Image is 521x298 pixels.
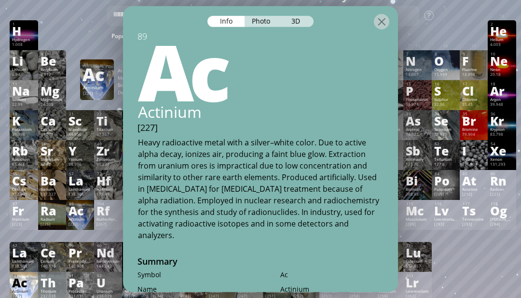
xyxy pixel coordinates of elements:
[12,289,35,294] div: Actinium
[41,277,64,288] div: Th
[69,264,92,270] div: 140.908
[123,30,398,42] div: 89
[490,145,513,156] div: Xe
[279,15,314,27] div: 3D
[69,201,92,206] div: 89
[41,115,64,126] div: Ca
[13,22,35,27] div: 1
[123,255,398,270] div: Summary
[41,192,64,198] div: 137.327
[13,112,35,116] div: 19
[12,187,35,192] div: Cesium
[137,284,260,293] div: Name
[69,162,92,168] div: 88.906
[462,67,485,72] div: Fluorine
[490,67,513,72] div: Neon
[41,162,64,168] div: 87.62
[406,157,429,162] div: Antimony
[406,115,429,126] div: As
[462,102,485,108] div: 35.45
[41,247,64,258] div: Ce
[41,273,64,278] div: 90
[490,26,513,36] div: He
[12,247,35,258] div: La
[434,115,457,126] div: Se
[69,259,92,264] div: Praseodymium
[118,89,156,96] div: Density
[490,72,513,78] div: 20.18
[137,270,260,279] div: Symbol
[41,56,64,66] div: Be
[41,132,64,138] div: 40.078
[406,273,429,278] div: 103
[69,217,92,222] div: Actinium
[491,82,513,86] div: 18
[96,127,120,132] div: Titanium
[434,67,457,72] div: Oxygen
[490,85,513,96] div: Ar
[41,289,64,294] div: Thorium
[406,132,429,138] div: 74.922
[69,115,92,126] div: Sc
[123,31,398,108] div: Ac
[69,112,92,116] div: 21
[434,157,457,162] div: Tellurium
[491,112,513,116] div: 36
[462,72,485,78] div: 18.998
[463,52,485,57] div: 9
[406,171,429,176] div: 83
[41,217,64,222] div: Radium
[406,289,429,294] div: Lawrencium
[406,67,429,72] div: Nitrogen
[96,145,120,156] div: Zr
[490,222,513,227] div: [294]
[462,175,485,186] div: At
[434,162,457,168] div: 127.6
[462,205,485,216] div: Ts
[118,82,156,88] div: Boiling point
[491,201,513,206] div: 118
[463,171,485,176] div: 85
[123,121,398,133] div: [227]
[463,112,485,116] div: 35
[490,157,513,162] div: Xenon
[434,175,457,186] div: Po
[12,26,35,36] div: H
[491,22,513,27] div: 2
[462,162,485,168] div: 126.904
[12,157,35,162] div: Rubidium
[406,201,429,206] div: 115
[12,162,35,168] div: 85.468
[96,187,120,192] div: Hafnium
[41,171,64,176] div: 56
[463,142,485,146] div: 53
[41,97,64,102] div: Magnesium
[462,145,485,156] div: I
[41,127,64,132] div: Calcium
[41,187,64,192] div: Barium
[435,52,457,57] div: 8
[406,247,429,258] div: Lu
[13,142,35,146] div: 37
[406,102,429,108] div: 30.974
[434,85,457,96] div: S
[69,192,92,198] div: 138.905
[12,72,35,78] div: 6.94
[462,127,485,132] div: Bromine
[490,42,513,48] div: 4.003
[491,142,513,146] div: 54
[406,85,429,96] div: P
[13,82,35,86] div: 11
[406,277,429,288] div: Lr
[83,91,111,99] div: [227]
[97,273,120,278] div: 92
[97,171,120,176] div: 72
[434,187,457,192] div: Polonium
[12,42,35,48] div: 1.008
[41,201,64,206] div: 88
[12,132,35,138] div: 39.098
[463,201,485,206] div: 117
[406,187,429,192] div: Bismuth
[462,217,485,222] div: Tennessine
[123,101,398,122] div: Actinium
